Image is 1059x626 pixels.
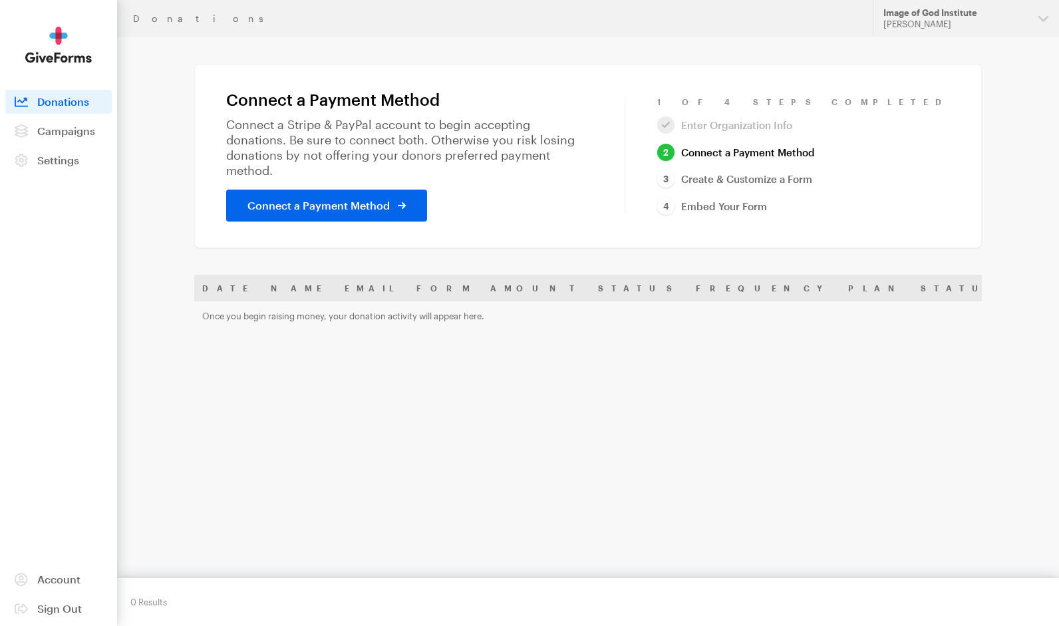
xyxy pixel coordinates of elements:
a: Create & Customize a Form [657,170,812,188]
th: Email [337,275,408,301]
div: 0 Results [130,591,167,613]
a: Account [5,567,112,591]
th: Status [590,275,688,301]
div: [PERSON_NAME] [883,19,1028,30]
a: Embed Your Form [657,198,767,216]
th: Name [263,275,337,301]
a: Settings [5,148,112,172]
span: Settings [37,154,79,166]
a: Connect a Payment Method [226,190,427,222]
th: Plan Status [840,275,1010,301]
th: Amount [482,275,590,301]
th: Form [408,275,482,301]
a: Connect a Payment Method [657,144,815,162]
span: Donations [37,95,89,108]
a: Sign Out [5,597,112,621]
h1: Connect a Payment Method [226,90,593,109]
a: Campaigns [5,119,112,143]
div: Image of God Institute [883,7,1028,19]
span: Sign Out [37,602,82,615]
span: Campaigns [37,124,95,137]
img: GiveForms [25,27,92,63]
span: Account [37,573,80,585]
div: 1 of 4 Steps Completed [657,96,950,107]
th: Frequency [688,275,840,301]
a: Donations [5,90,112,114]
th: Date [194,275,263,301]
span: Connect a Payment Method [247,198,390,214]
p: Connect a Stripe & PayPal account to begin accepting donations. Be sure to connect both. Otherwis... [226,117,593,179]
